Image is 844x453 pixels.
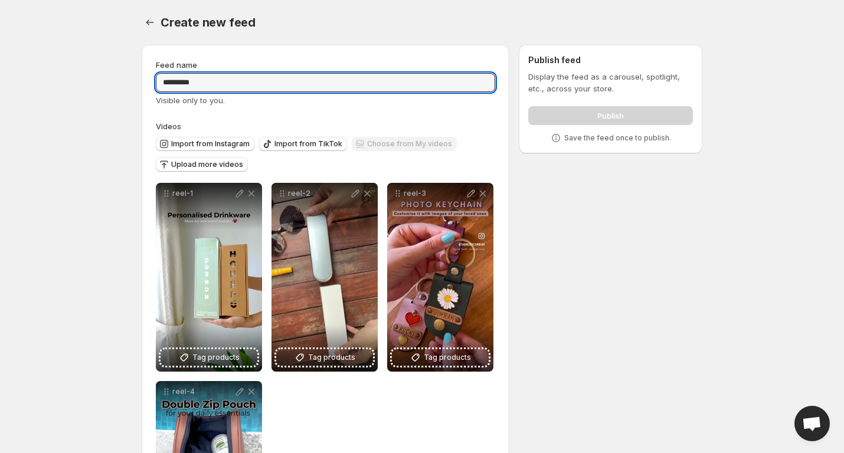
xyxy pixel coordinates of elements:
button: Upload more videos [156,157,248,172]
span: Feed name [156,60,197,70]
span: Videos [156,122,181,131]
h2: Publish feed [528,54,693,66]
div: reel-1Tag products [156,183,262,372]
span: Tag products [308,352,355,363]
p: reel-1 [172,189,234,198]
span: Create new feed [161,15,256,29]
button: Tag products [392,349,489,366]
button: Tag products [161,349,257,366]
span: Tag products [192,352,240,363]
button: Settings [142,14,158,31]
a: Open chat [794,406,830,441]
span: Import from Instagram [171,139,250,149]
span: Upload more videos [171,160,243,169]
p: reel-4 [172,387,234,396]
span: Visible only to you. [156,96,225,105]
button: Tag products [276,349,373,366]
p: reel-2 [288,189,349,198]
div: reel-2Tag products [271,183,378,372]
p: Save the feed once to publish. [564,133,671,143]
div: reel-3Tag products [387,183,493,372]
p: Display the feed as a carousel, spotlight, etc., across your store. [528,71,693,94]
span: Tag products [424,352,471,363]
button: Import from TikTok [259,137,347,151]
button: Import from Instagram [156,137,254,151]
span: Import from TikTok [274,139,342,149]
p: reel-3 [404,189,465,198]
